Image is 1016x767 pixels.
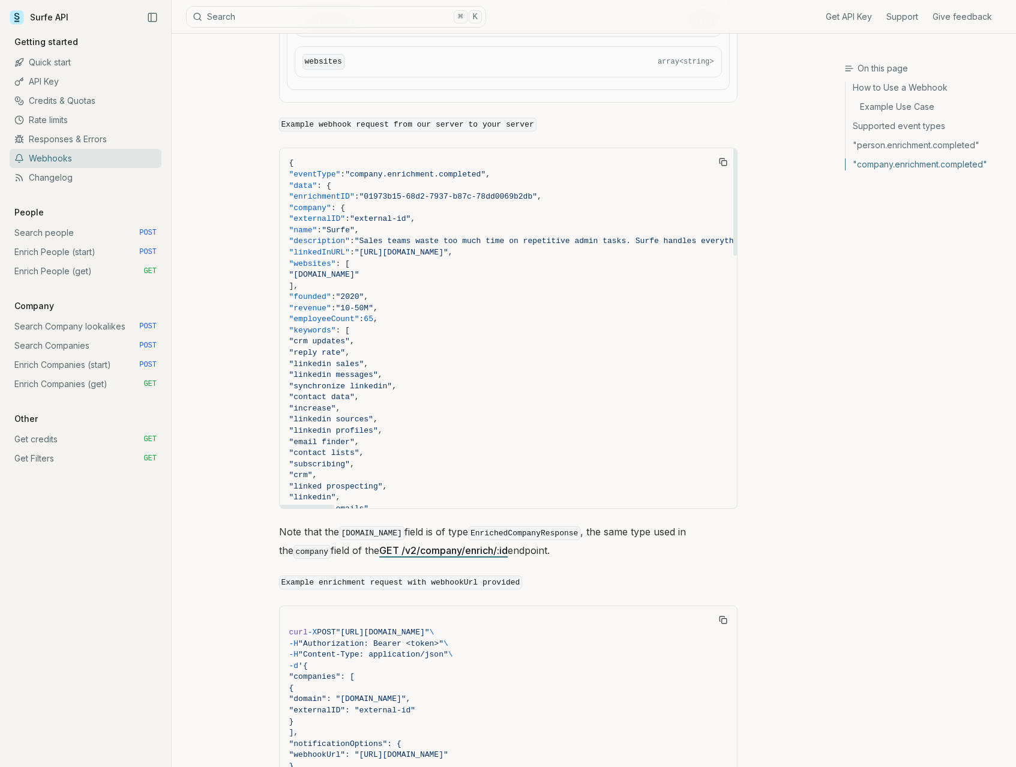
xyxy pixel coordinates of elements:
span: : [350,248,355,257]
span: , [336,493,341,502]
span: array<string> [658,57,714,67]
p: Getting started [10,36,83,48]
p: Note that the field is of type , the same type used in the field of the endpoint. [279,523,738,561]
span: "linked prospecting" [289,482,383,491]
span: { [289,684,294,693]
span: "founded" [289,292,331,301]
span: \ [448,650,453,659]
a: Example Use Case [846,97,1006,116]
span: "[URL][DOMAIN_NAME]" [336,628,430,637]
h3: On this page [844,62,1006,74]
span: , [364,292,368,301]
span: "enrichmentID" [289,192,355,201]
span: , [378,370,383,379]
span: : [359,314,364,323]
span: , [392,382,397,391]
span: \ [430,628,434,637]
span: : [340,170,345,179]
span: -X [308,628,317,637]
span: , [448,248,453,257]
span: : [350,236,355,245]
span: "keywords" [289,326,336,335]
span: , [355,226,359,235]
span: , [410,214,415,223]
span: , [368,504,373,513]
span: : [317,226,322,235]
span: "[DOMAIN_NAME]" [289,270,359,279]
span: "synchronize linkedin" [289,382,392,391]
span: GET [143,454,157,463]
a: Search Company lookalikes POST [10,317,161,336]
a: Changelog [10,168,161,187]
span: "reply rate" [289,348,346,357]
span: "[URL][DOMAIN_NAME]" [355,248,448,257]
a: "company.enrichment.completed" [846,155,1006,170]
a: API Key [10,72,161,91]
button: Copy Text [714,153,732,171]
a: Surfe API [10,8,68,26]
span: "email finder" [289,438,355,447]
span: , [336,404,341,413]
span: , [485,170,490,179]
span: : [355,192,359,201]
code: company [293,545,331,559]
span: "domain": "[DOMAIN_NAME]", [289,694,411,703]
span: -d [289,661,299,670]
code: websites [302,54,344,70]
span: "linkedin" [289,493,336,502]
span: '{ [298,661,308,670]
span: , [355,393,359,402]
a: Rate limits [10,110,161,130]
span: "increase" [289,404,336,413]
span: POST [139,322,157,331]
p: Other [10,413,43,425]
span: "linkedin messages" [289,370,378,379]
span: , [383,482,388,491]
span: "description" [289,236,350,245]
span: GET [143,435,157,444]
span: POST [139,341,157,350]
code: Example enrichment request with webhookUrl provided [279,576,523,589]
span: "linkedin sources" [289,415,373,424]
a: Search people POST [10,223,161,242]
span: "10-50M" [336,304,373,313]
span: "verified emails" [289,504,369,513]
a: Get credits GET [10,430,161,449]
span: \ [443,639,448,648]
span: : { [317,181,331,190]
code: [DOMAIN_NAME] [339,526,404,540]
span: : [345,214,350,223]
span: "Surfe" [322,226,355,235]
code: EnrichedCompanyResponse [468,526,580,540]
span: : [ [336,326,350,335]
span: "eventType" [289,170,341,179]
span: 65 [364,314,373,323]
span: "revenue" [289,304,331,313]
span: , [373,304,378,313]
a: Quick start [10,53,161,72]
a: Get Filters GET [10,449,161,468]
a: GET /v2/company/enrich/:id [379,544,508,556]
span: "websites" [289,259,336,268]
span: -H [289,650,299,659]
span: "employeeCount" [289,314,359,323]
kbd: K [469,10,482,23]
span: : [331,292,336,301]
span: "subscribing" [289,460,350,469]
span: "companies": [ [289,672,355,681]
span: : [331,304,336,313]
span: ], [289,281,299,290]
a: "person.enrichment.completed" [846,136,1006,155]
span: { [289,158,294,167]
a: Responses & Errors [10,130,161,149]
span: "contact lists" [289,448,359,457]
code: Example webhook request from our server to your server [279,118,537,131]
p: People [10,206,49,218]
p: Company [10,300,59,312]
span: "externalID": "external-id" [289,706,416,715]
span: , [345,348,350,357]
span: "externalID" [289,214,346,223]
span: : [ [336,259,350,268]
span: "data" [289,181,317,190]
span: ], [289,728,299,737]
